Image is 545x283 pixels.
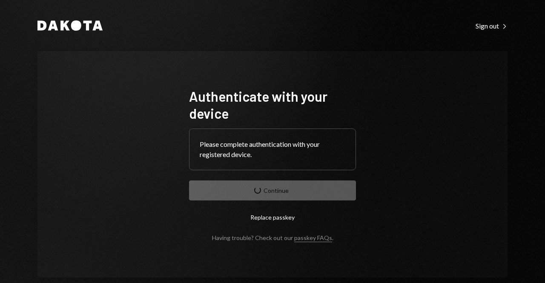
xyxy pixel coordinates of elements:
div: Sign out [476,22,508,30]
button: Replace passkey [189,207,356,227]
div: Having trouble? Check out our . [212,234,333,241]
a: passkey FAQs [294,234,332,242]
h1: Authenticate with your device [189,88,356,122]
a: Sign out [476,21,508,30]
div: Please complete authentication with your registered device. [200,139,345,160]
